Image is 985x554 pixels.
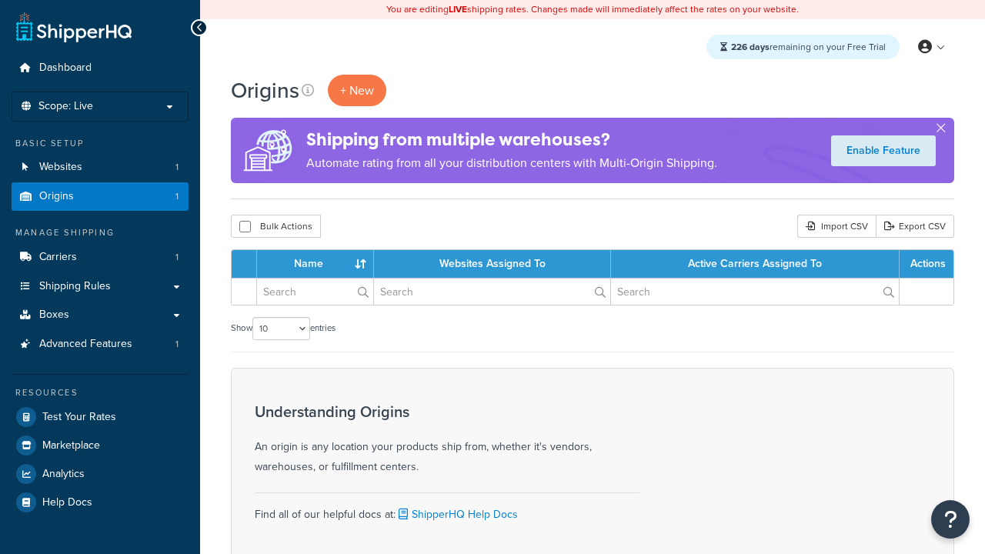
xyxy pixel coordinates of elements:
[900,250,953,278] th: Actions
[231,215,321,238] button: Bulk Actions
[12,243,189,272] a: Carriers 1
[257,279,373,305] input: Search
[396,506,518,522] a: ShipperHQ Help Docs
[12,182,189,211] li: Origins
[252,317,310,340] select: Showentries
[12,182,189,211] a: Origins 1
[12,54,189,82] a: Dashboard
[12,432,189,459] a: Marketplace
[328,75,386,106] a: + New
[255,403,639,420] h3: Understanding Origins
[42,439,100,452] span: Marketplace
[42,468,85,481] span: Analytics
[374,279,610,305] input: Search
[231,75,299,105] h1: Origins
[12,153,189,182] a: Websites 1
[12,137,189,150] div: Basic Setup
[255,403,639,477] div: An origin is any location your products ship from, whether it's vendors, warehouses, or fulfillme...
[39,251,77,264] span: Carriers
[12,386,189,399] div: Resources
[797,215,876,238] div: Import CSV
[831,135,936,166] a: Enable Feature
[175,190,179,203] span: 1
[231,317,336,340] label: Show entries
[175,161,179,174] span: 1
[39,190,74,203] span: Origins
[39,280,111,293] span: Shipping Rules
[374,250,611,278] th: Websites Assigned To
[12,153,189,182] li: Websites
[39,338,132,351] span: Advanced Features
[16,12,132,42] a: ShipperHQ Home
[12,243,189,272] li: Carriers
[255,492,639,525] div: Find all of our helpful docs at:
[175,251,179,264] span: 1
[257,250,374,278] th: Name
[175,338,179,351] span: 1
[38,100,93,113] span: Scope: Live
[12,272,189,301] a: Shipping Rules
[12,226,189,239] div: Manage Shipping
[39,309,69,322] span: Boxes
[231,118,306,183] img: ad-origins-multi-dfa493678c5a35abed25fd24b4b8a3fa3505936ce257c16c00bdefe2f3200be3.png
[39,161,82,174] span: Websites
[449,2,467,16] b: LIVE
[731,40,770,54] strong: 226 days
[306,152,717,174] p: Automate rating from all your distribution centers with Multi-Origin Shipping.
[706,35,900,59] div: remaining on your Free Trial
[340,82,374,99] span: + New
[12,330,189,359] a: Advanced Features 1
[12,460,189,488] a: Analytics
[611,279,899,305] input: Search
[42,496,92,509] span: Help Docs
[12,489,189,516] a: Help Docs
[876,215,954,238] a: Export CSV
[12,301,189,329] a: Boxes
[39,62,92,75] span: Dashboard
[611,250,900,278] th: Active Carriers Assigned To
[42,411,116,424] span: Test Your Rates
[931,500,970,539] button: Open Resource Center
[12,403,189,431] a: Test Your Rates
[12,330,189,359] li: Advanced Features
[306,127,717,152] h4: Shipping from multiple warehouses?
